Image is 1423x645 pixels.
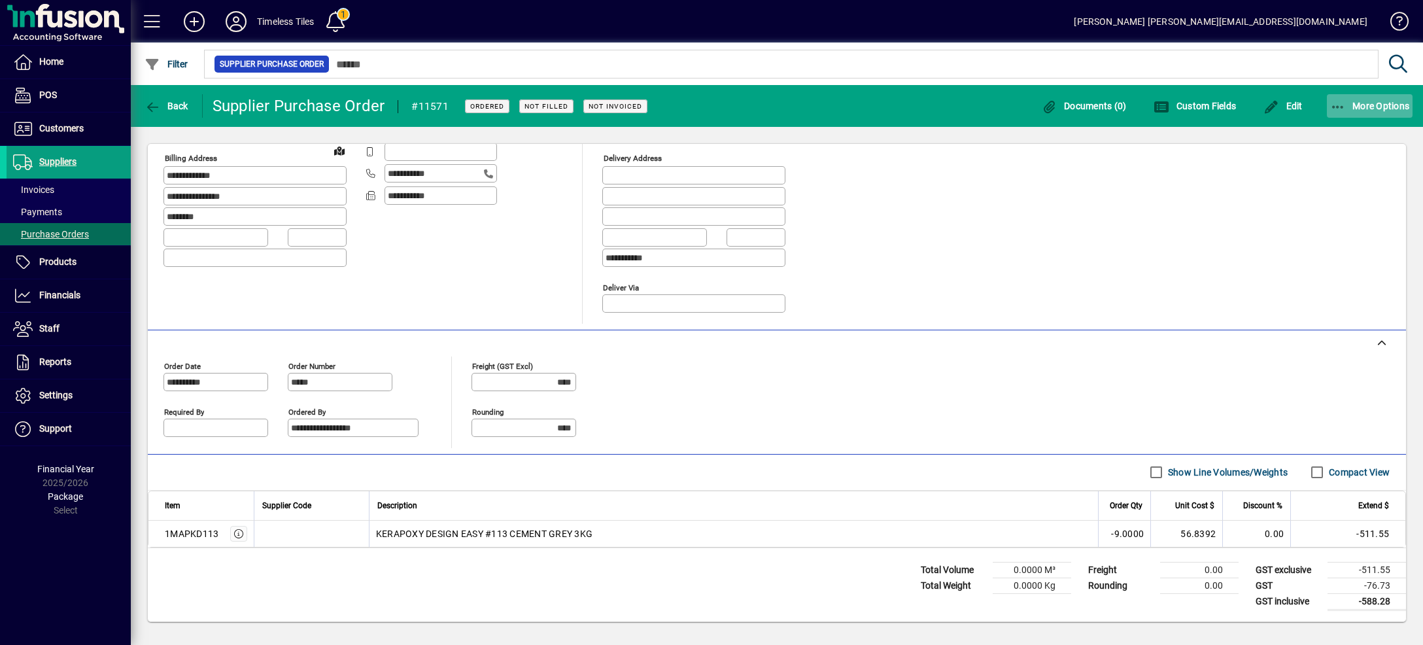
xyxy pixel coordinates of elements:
[1328,578,1406,593] td: -76.73
[524,102,568,111] span: Not Filled
[1038,94,1130,118] button: Documents (0)
[1098,521,1150,547] td: -9.0000
[1082,578,1160,593] td: Rounding
[39,56,63,67] span: Home
[1290,521,1405,547] td: -511.55
[1249,593,1328,610] td: GST inclusive
[37,464,94,474] span: Financial Year
[1358,498,1389,513] span: Extend $
[7,313,131,345] a: Staff
[39,256,77,267] span: Products
[1330,101,1410,111] span: More Options
[39,123,84,133] span: Customers
[1263,101,1303,111] span: Edit
[914,562,993,578] td: Total Volume
[1260,94,1306,118] button: Edit
[173,10,215,33] button: Add
[7,79,131,112] a: POS
[1327,94,1413,118] button: More Options
[470,102,504,111] span: Ordered
[39,90,57,100] span: POS
[993,578,1071,593] td: 0.0000 Kg
[262,498,311,513] span: Supplier Code
[1326,466,1390,479] label: Compact View
[7,113,131,145] a: Customers
[145,59,188,69] span: Filter
[288,407,326,416] mat-label: Ordered by
[141,52,192,76] button: Filter
[1160,562,1239,578] td: 0.00
[13,184,54,195] span: Invoices
[165,527,218,540] div: 1MAPKD113
[1249,578,1328,593] td: GST
[1328,593,1406,610] td: -588.28
[39,357,71,367] span: Reports
[472,407,504,416] mat-label: Rounding
[7,379,131,412] a: Settings
[7,279,131,312] a: Financials
[164,361,201,370] mat-label: Order date
[7,223,131,245] a: Purchase Orders
[1249,562,1328,578] td: GST exclusive
[165,498,180,513] span: Item
[13,207,62,217] span: Payments
[1165,466,1288,479] label: Show Line Volumes/Weights
[164,407,204,416] mat-label: Required by
[411,96,449,117] div: #11571
[1160,578,1239,593] td: 0.00
[213,96,385,116] div: Supplier Purchase Order
[1154,101,1236,111] span: Custom Fields
[1150,521,1222,547] td: 56.8392
[39,290,80,300] span: Financials
[1222,521,1290,547] td: 0.00
[39,423,72,434] span: Support
[13,229,89,239] span: Purchase Orders
[215,10,257,33] button: Profile
[7,201,131,223] a: Payments
[131,94,203,118] app-page-header-button: Back
[589,102,642,111] span: Not Invoiced
[376,527,592,540] span: KERAPOXY DESIGN EASY #113 CEMENT GREY 3KG
[39,156,77,167] span: Suppliers
[220,58,324,71] span: Supplier Purchase Order
[1042,101,1127,111] span: Documents (0)
[914,578,993,593] td: Total Weight
[1328,562,1406,578] td: -511.55
[1110,498,1142,513] span: Order Qty
[472,361,533,370] mat-label: Freight (GST excl)
[141,94,192,118] button: Back
[48,491,83,502] span: Package
[7,179,131,201] a: Invoices
[1175,498,1214,513] span: Unit Cost $
[1074,11,1367,32] div: [PERSON_NAME] [PERSON_NAME][EMAIL_ADDRESS][DOMAIN_NAME]
[1243,498,1282,513] span: Discount %
[39,390,73,400] span: Settings
[7,413,131,445] a: Support
[1150,94,1239,118] button: Custom Fields
[257,11,314,32] div: Timeless Tiles
[1380,3,1407,45] a: Knowledge Base
[1082,562,1160,578] td: Freight
[377,498,417,513] span: Description
[603,283,639,292] mat-label: Deliver via
[7,346,131,379] a: Reports
[7,246,131,279] a: Products
[993,562,1071,578] td: 0.0000 M³
[329,140,350,161] a: View on map
[39,323,60,334] span: Staff
[7,46,131,78] a: Home
[145,101,188,111] span: Back
[288,361,335,370] mat-label: Order number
